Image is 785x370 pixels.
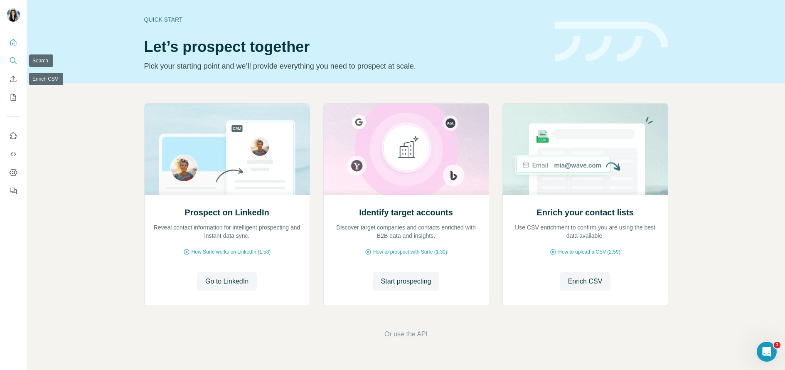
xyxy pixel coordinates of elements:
iframe: Intercom live chat [757,342,777,362]
img: Identify target accounts [323,104,489,195]
h2: Enrich your contact lists [536,207,633,218]
img: Prospect on LinkedIn [144,104,310,195]
h2: Prospect on LinkedIn [185,207,269,218]
button: Feedback [7,183,20,198]
button: Dashboard [7,165,20,180]
span: Start prospecting [381,276,431,286]
span: How to prospect with Surfe (1:30) [373,248,447,256]
p: Reveal contact information for intelligent prospecting and instant data sync. [153,223,301,240]
span: How Surfe works on LinkedIn (1:58) [192,248,271,256]
button: Use Surfe on LinkedIn [7,128,20,143]
button: Quick start [7,35,20,50]
button: My lists [7,90,20,105]
button: Search [7,53,20,68]
button: Use Surfe API [7,147,20,162]
p: Discover target companies and contacts enriched with B2B data and insights. [332,223,480,240]
div: Quick start [144,15,545,24]
p: Use CSV enrichment to confirm you are using the best data available. [511,223,659,240]
h1: Let’s prospect together [144,39,545,55]
button: Go to LinkedIn [197,272,257,291]
img: Enrich your contact lists [502,104,668,195]
p: Pick your starting point and we’ll provide everything you need to prospect at scale. [144,60,545,72]
button: Enrich CSV [7,72,20,86]
button: Enrich CSV [560,272,611,291]
button: Start prospecting [373,272,440,291]
span: Go to LinkedIn [205,276,249,286]
img: Avatar [7,8,20,22]
span: 1 [774,342,780,348]
h2: Identify target accounts [359,207,453,218]
span: How to upload a CSV (2:59) [558,248,620,256]
img: banner [555,22,668,62]
button: Or use the API [384,329,428,339]
span: Enrich CSV [568,276,603,286]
